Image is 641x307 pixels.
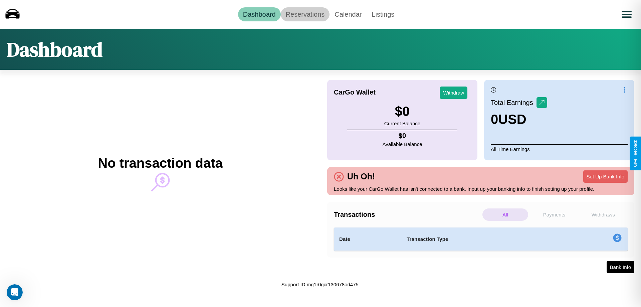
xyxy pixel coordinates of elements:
h3: $ 0 [384,104,420,119]
h4: Date [339,235,396,243]
button: Bank Info [607,261,634,273]
div: Give Feedback [633,140,638,167]
a: Reservations [281,7,330,21]
button: Open menu [617,5,636,24]
a: Listings [367,7,399,21]
p: Total Earnings [491,97,537,109]
p: Current Balance [384,119,420,128]
h2: No transaction data [98,156,222,171]
h4: CarGo Wallet [334,89,376,96]
p: Support ID: mg1r0gcr130678od475i [281,280,360,289]
p: All Time Earnings [491,144,628,154]
button: Set Up Bank Info [583,170,628,183]
h4: Transactions [334,211,481,218]
a: Calendar [330,7,367,21]
h4: Uh Oh! [344,172,378,181]
a: Dashboard [238,7,281,21]
table: simple table [334,227,628,251]
p: Payments [531,208,577,221]
p: All [482,208,528,221]
button: Withdraw [440,87,467,99]
h4: Transaction Type [407,235,558,243]
p: Available Balance [383,140,422,149]
iframe: Intercom live chat [7,284,23,300]
h4: $ 0 [383,132,422,140]
p: Withdraws [580,208,626,221]
p: Looks like your CarGo Wallet has isn't connected to a bank. Input up your banking info to finish ... [334,184,628,193]
h1: Dashboard [7,36,102,63]
h3: 0 USD [491,112,547,127]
